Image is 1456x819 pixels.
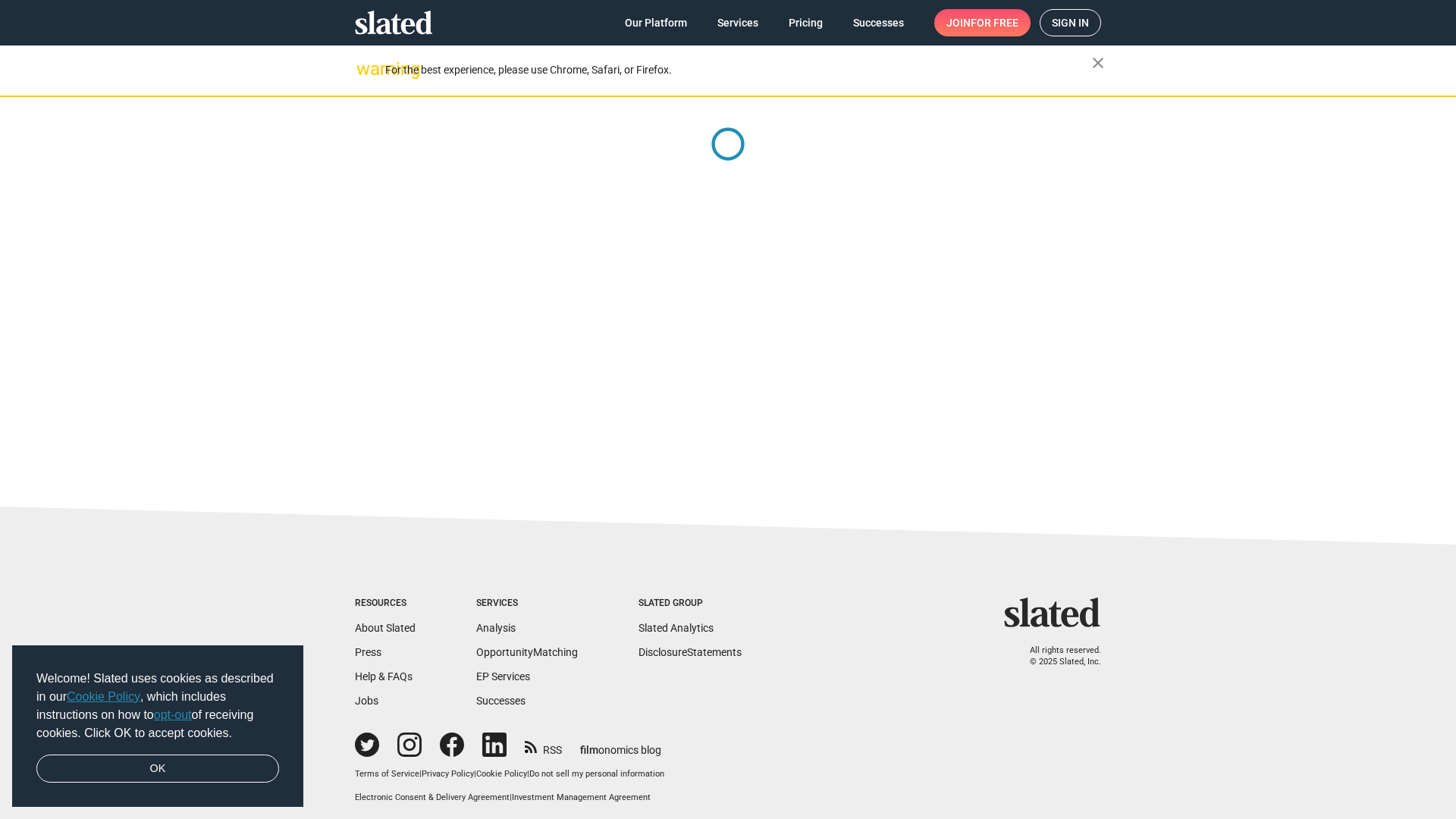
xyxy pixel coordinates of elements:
[476,622,516,634] a: Analysis
[422,769,474,779] a: Privacy Policy
[789,9,823,36] span: Pricing
[355,695,378,707] a: Jobs
[385,60,1092,80] div: For the best experience, please use Chrome, Safari, or Firefox.
[67,690,140,703] a: Cookie Policy
[1040,9,1101,36] a: Sign in
[613,9,699,36] a: Our Platform
[639,598,742,610] div: Slated Group
[1052,10,1089,36] span: Sign in
[355,670,413,682] a: Help & FAQs
[474,769,476,779] span: |
[525,734,562,758] a: RSS
[777,9,835,36] a: Pricing
[355,598,416,610] div: Resources
[476,670,530,682] a: EP Services
[510,792,512,802] span: |
[36,755,279,783] a: dismiss cookie message
[639,622,714,634] a: Slated Analytics
[1089,54,1107,72] mat-icon: close
[12,645,303,808] div: cookieconsent
[476,646,578,658] a: OpportunityMatching
[36,670,279,742] span: Welcome! Slated uses cookies as described in our , which includes instructions on how to of recei...
[355,769,419,779] a: Terms of Service
[527,769,529,779] span: |
[580,731,661,758] a: filmonomics blog
[705,9,770,36] a: Services
[639,646,742,658] a: DisclosureStatements
[841,9,916,36] a: Successes
[512,792,651,802] a: Investment Management Agreement
[355,792,510,802] a: Electronic Consent & Delivery Agreement
[356,60,375,78] mat-icon: warning
[419,769,422,779] span: |
[934,9,1031,36] a: Joinfor free
[476,695,526,707] a: Successes
[717,9,758,36] span: Services
[580,744,598,756] span: film
[946,9,1018,36] span: Join
[476,598,578,610] div: Services
[355,646,381,658] a: Press
[476,769,527,779] a: Cookie Policy
[625,9,687,36] span: Our Platform
[529,769,664,780] button: Do not sell my personal information
[971,9,1018,36] span: for free
[355,622,416,634] a: About Slated
[853,9,904,36] span: Successes
[154,708,192,721] a: opt-out
[1014,645,1101,667] p: All rights reserved. © 2025 Slated, Inc.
